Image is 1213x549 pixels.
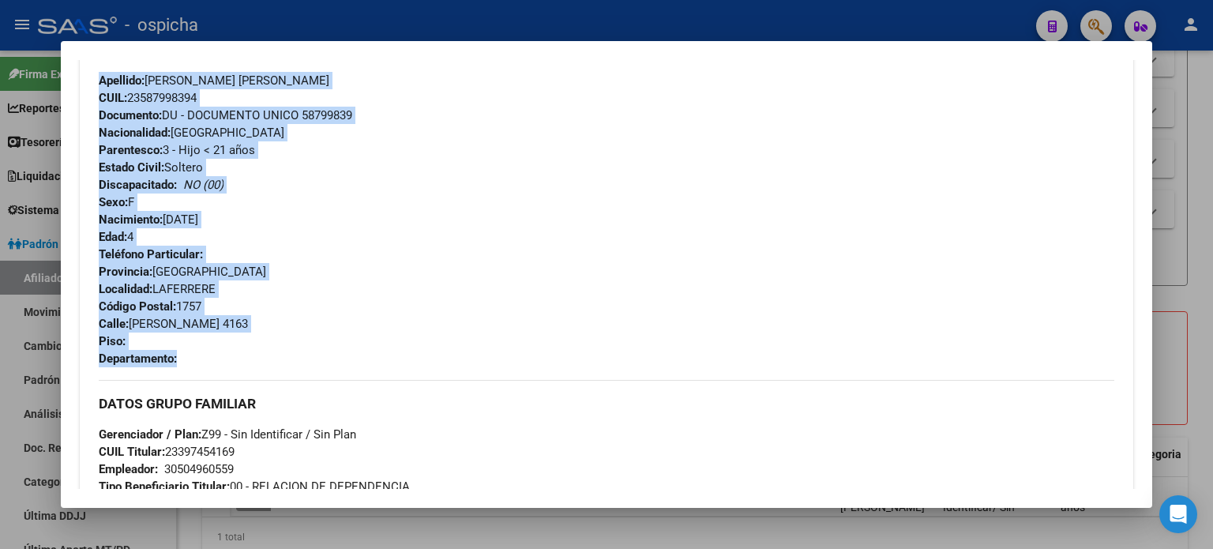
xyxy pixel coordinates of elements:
[99,195,128,209] strong: Sexo:
[99,73,329,88] span: [PERSON_NAME] [PERSON_NAME]
[99,160,203,175] span: Soltero
[99,126,284,140] span: [GEOGRAPHIC_DATA]
[99,212,198,227] span: [DATE]
[99,91,197,105] span: 23587998394
[99,143,255,157] span: 3 - Hijo < 21 años
[99,282,216,296] span: LAFERRERE
[99,108,162,122] strong: Documento:
[99,265,152,279] strong: Provincia:
[99,230,133,244] span: 4
[99,462,158,476] strong: Empleador:
[99,126,171,140] strong: Nacionalidad:
[99,195,134,209] span: F
[99,427,356,442] span: Z99 - Sin Identificar / Sin Plan
[99,395,1114,412] h3: DATOS GRUPO FAMILIAR
[99,143,163,157] strong: Parentesco:
[99,282,152,296] strong: Localidad:
[99,265,266,279] span: [GEOGRAPHIC_DATA]
[99,445,235,459] span: 23397454169
[183,178,223,192] i: NO (00)
[164,461,234,478] div: 30504960559
[99,317,129,331] strong: Calle:
[99,178,177,192] strong: Discapacitado:
[99,212,163,227] strong: Nacimiento:
[99,299,201,314] span: 1757
[1159,495,1197,533] div: Open Intercom Messenger
[99,299,176,314] strong: Código Postal:
[99,445,165,459] strong: CUIL Titular:
[99,334,126,348] strong: Piso:
[99,91,127,105] strong: CUIL:
[99,479,410,494] span: 00 - RELACION DE DEPENDENCIA
[99,352,177,366] strong: Departamento:
[99,479,230,494] strong: Tipo Beneficiario Titular:
[99,160,164,175] strong: Estado Civil:
[99,108,352,122] span: DU - DOCUMENTO UNICO 58799839
[99,317,248,331] span: [PERSON_NAME] 4163
[99,247,203,261] strong: Teléfono Particular:
[99,230,127,244] strong: Edad:
[99,427,201,442] strong: Gerenciador / Plan:
[99,73,145,88] strong: Apellido:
